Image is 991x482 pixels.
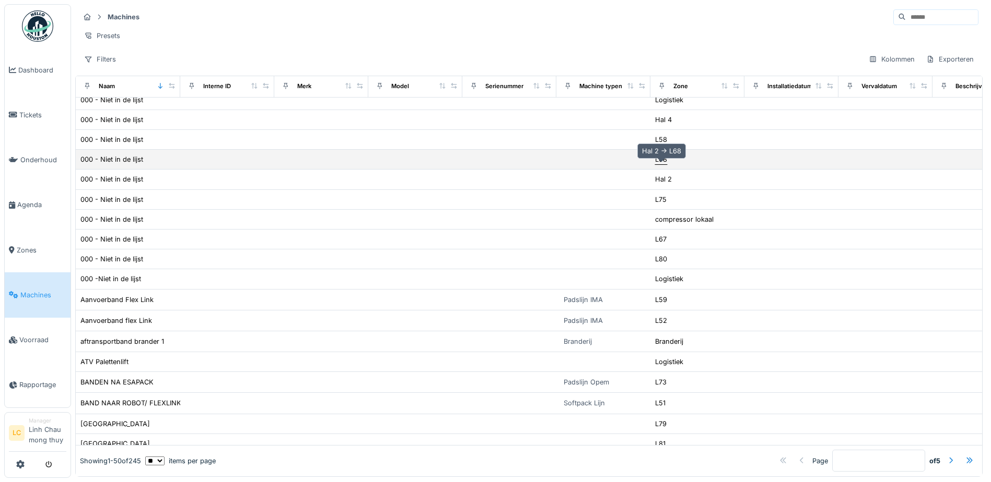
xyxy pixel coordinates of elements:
div: L80 [655,254,667,264]
div: L79 [655,419,667,429]
div: 000 - Niet in de lijst [80,234,143,244]
span: Machines [20,290,66,300]
div: Logistiek [655,357,683,367]
div: L59 [655,295,667,305]
li: LC [9,425,25,441]
div: Presets [79,28,125,43]
div: Showing 1 - 50 of 245 [80,456,141,466]
span: Onderhoud [20,155,66,165]
span: Agenda [17,200,66,210]
div: 000 - Niet in de lijst [80,95,143,105]
div: Hal 4 [655,115,672,125]
a: Tickets [5,92,71,137]
div: Vervaldatum [861,82,897,91]
div: L51 [655,398,666,408]
div: L52 [655,316,667,326]
div: Branderij [655,336,683,346]
div: 000 - Niet in de lijst [80,174,143,184]
div: Hal 2 -> L68 [637,143,686,159]
div: [GEOGRAPHIC_DATA] [80,419,150,429]
div: L67 [655,234,667,244]
div: 000 - Niet in de lijst [80,154,143,164]
div: Logistiek [655,274,683,284]
a: Voorraad [5,318,71,363]
a: Zones [5,227,71,272]
span: Zones [17,245,66,255]
div: L58 [655,135,667,144]
div: 000 - Niet in de lijst [80,115,143,125]
a: Onderhoud [5,138,71,183]
span: Tickets [19,110,66,120]
div: Padslijn IMA [564,316,603,326]
span: Voorraad [19,335,66,345]
strong: of 5 [929,456,940,466]
div: L75 [655,195,667,204]
strong: Machines [103,12,144,22]
div: Padslijn IMA [564,295,603,305]
div: Branderij [564,336,592,346]
a: Agenda [5,183,71,227]
span: Rapportage [19,380,66,390]
a: Rapportage [5,363,71,407]
div: L68 [655,154,667,164]
div: BANDEN NA ESAPACK [80,377,154,387]
a: LC ManagerLinh Chau mong thuy [9,417,66,452]
div: Filters [79,52,121,67]
div: 000 - Niet in de lijst [80,214,143,224]
div: 000 - Niet in de lijst [80,254,143,264]
li: Linh Chau mong thuy [29,417,66,449]
div: 000 - Niet in de lijst [80,135,143,144]
div: Model [391,82,409,91]
div: Serienummer [485,82,523,91]
div: items per page [145,456,216,466]
div: Aanvoerband flex Link [80,316,152,326]
div: Aanvoerband Flex Link [80,295,154,305]
div: aftransportband brander 1 [80,336,164,346]
div: Hal 2 [655,174,672,184]
div: Zone [673,82,688,91]
div: Logistiek [655,95,683,105]
img: Badge_color-CXgf-gQk.svg [22,10,53,42]
div: Padslijn Opem [564,377,609,387]
div: BAND NAAR ROBOT/ FLEXLINK [80,398,181,408]
div: 000 - Niet in de lijst [80,195,143,204]
div: L73 [655,377,667,387]
a: Machines [5,272,71,317]
div: L81 [655,439,666,449]
div: Machine typen [579,82,622,91]
div: compressor lokaal [655,214,714,224]
div: Beschrijving [955,82,991,91]
span: Dashboard [18,65,66,75]
div: ATV Palettenlift [80,357,129,367]
div: Kolommen [864,52,919,67]
div: Softpack Lijn [564,398,605,408]
a: Dashboard [5,47,71,92]
div: Installatiedatum [767,82,812,91]
div: Naam [99,82,115,91]
div: Manager [29,417,66,425]
div: [GEOGRAPHIC_DATA] [80,439,150,449]
div: Page [812,456,828,466]
div: Merk [297,82,311,91]
div: 000 -Niet in de lijst [80,274,141,284]
div: Interne ID [203,82,231,91]
div: Exporteren [922,52,978,67]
